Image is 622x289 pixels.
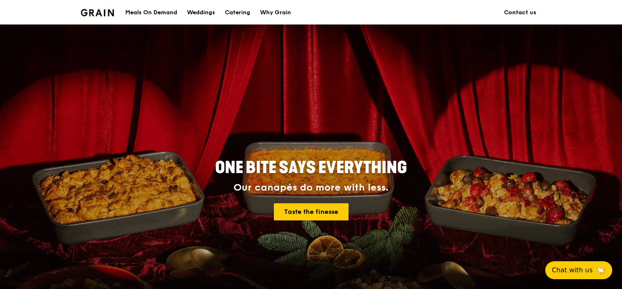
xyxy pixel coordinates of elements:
[125,0,177,25] div: Meals On Demand
[596,265,606,275] span: 🦙
[164,182,458,193] div: Our canapés do more with less.
[274,203,349,220] a: Taste the finesse
[215,158,407,178] span: ONE BITE SAYS EVERYTHING
[260,0,291,25] div: Why Grain
[545,261,612,279] button: Chat with us🦙
[225,0,250,25] div: Catering
[499,0,541,25] a: Contact us
[552,265,593,275] span: Chat with us
[182,0,220,25] a: Weddings
[255,0,296,25] a: Why Grain
[220,0,255,25] a: Catering
[187,0,215,25] div: Weddings
[81,9,114,16] img: Grain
